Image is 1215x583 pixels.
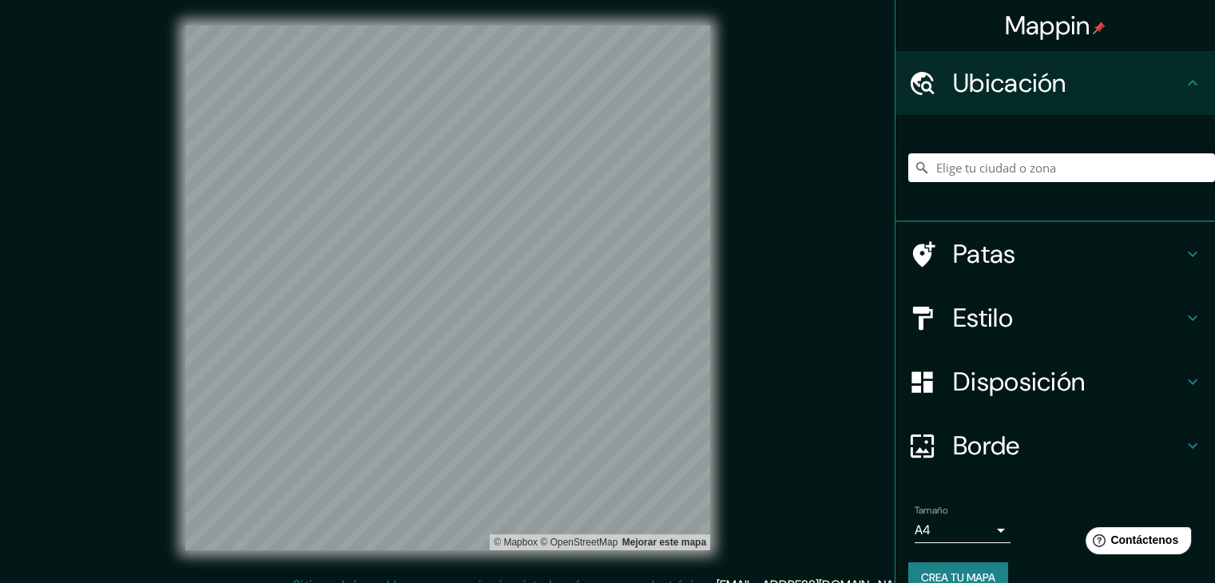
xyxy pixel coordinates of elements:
font: Borde [953,429,1020,462]
div: Estilo [895,286,1215,350]
font: Patas [953,237,1016,271]
img: pin-icon.png [1093,22,1106,34]
canvas: Mapa [185,26,710,550]
div: Borde [895,414,1215,478]
div: Ubicación [895,51,1215,115]
font: Ubicación [953,66,1066,100]
font: Estilo [953,301,1013,335]
a: Mapa de OpenStreet [540,537,617,548]
a: Map feedback [622,537,706,548]
a: Mapbox [494,537,538,548]
font: Tamaño [915,504,947,517]
font: © OpenStreetMap [540,537,617,548]
div: A4 [915,518,1011,543]
font: Disposición [953,365,1085,399]
font: A4 [915,522,931,538]
div: Disposición [895,350,1215,414]
div: Patas [895,222,1215,286]
font: Mejorar este mapa [622,537,706,548]
input: Elige tu ciudad o zona [908,153,1215,182]
iframe: Lanzador de widgets de ayuda [1073,521,1197,565]
font: Mappin [1005,9,1090,42]
font: © Mapbox [494,537,538,548]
